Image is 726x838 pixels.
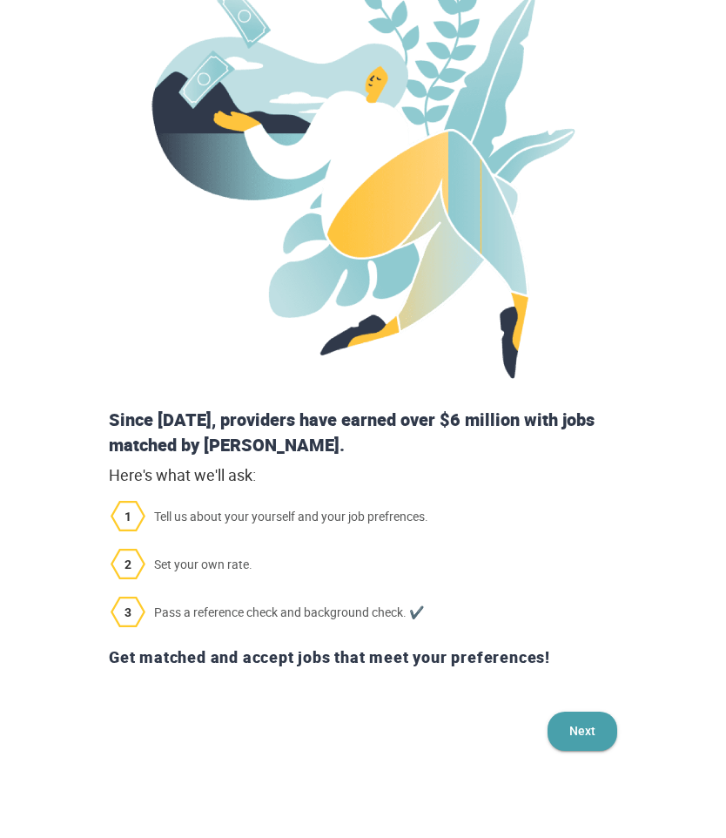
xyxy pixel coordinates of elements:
[111,549,145,579] img: 2
[111,556,145,573] span: 2
[102,408,624,457] div: Since [DATE], providers have earned over $6 million with jobs matched by [PERSON_NAME].
[111,604,145,621] span: 3
[111,508,145,525] span: 1
[102,501,624,531] span: Tell us about your yourself and your job prefrences.
[102,549,624,579] span: Set your own rate.
[111,501,145,531] img: 1
[548,712,617,751] button: Next
[102,597,624,627] span: Pass a reference check and background check. ✔️
[102,638,624,677] div: Get matched and accept jobs that meet your preferences!
[111,597,145,627] img: 3
[102,464,624,487] div: Here's what we'll ask:
[565,712,600,751] span: Next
